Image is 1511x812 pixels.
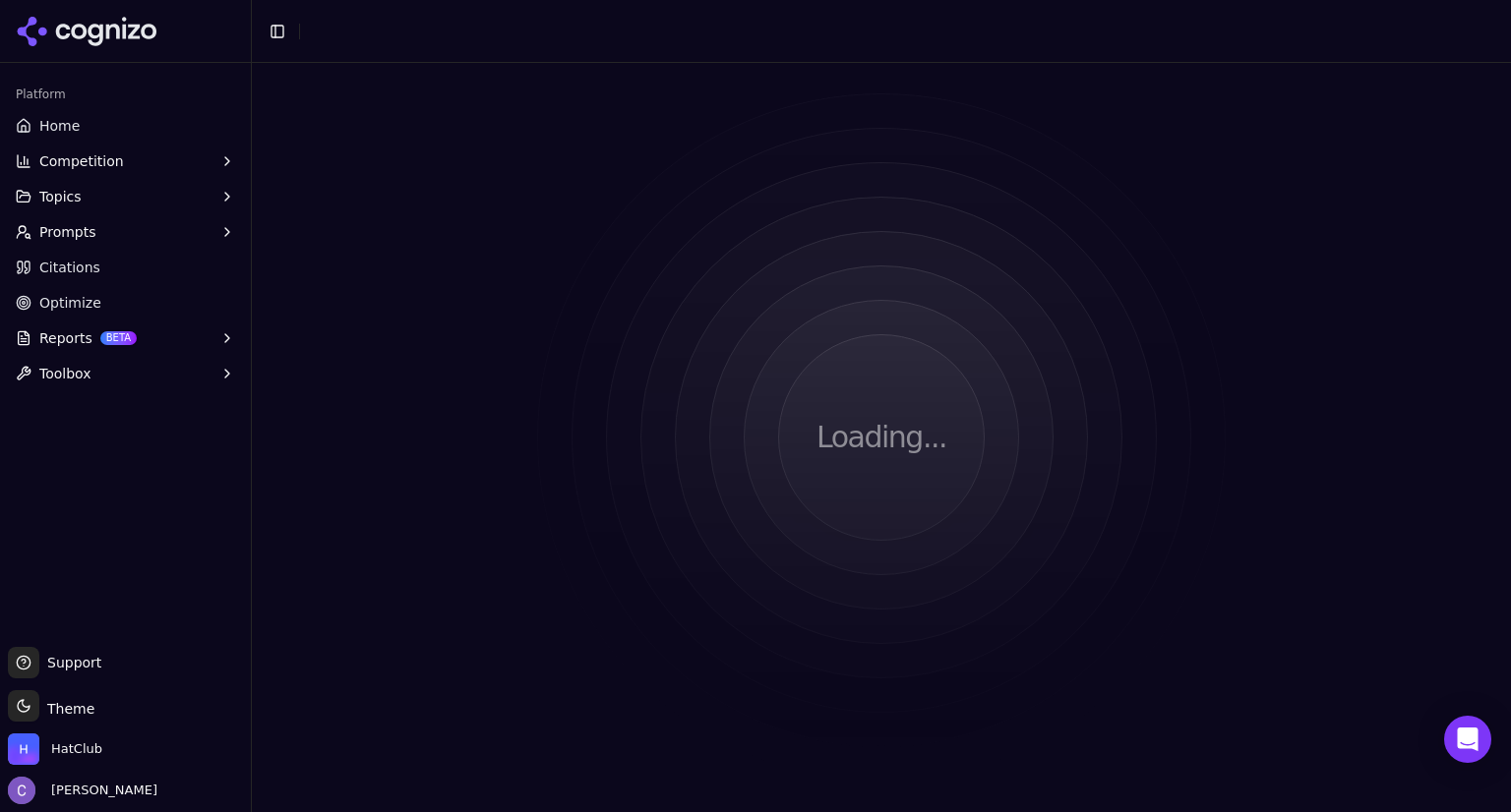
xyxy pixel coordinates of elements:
div: Platform [8,79,243,110]
img: HatClub [8,733,39,765]
span: Optimize [39,293,101,313]
button: Competition [8,145,243,177]
span: Prompts [39,222,96,242]
a: Home [8,110,243,142]
button: Open user button [8,777,157,804]
span: Topics [39,187,82,206]
span: Home [39,116,80,136]
img: Chris Hayes [8,777,35,804]
span: Reports [39,328,92,348]
span: Support [39,653,101,672]
span: BETA [100,331,137,345]
span: Citations [39,258,100,277]
a: Citations [8,252,243,283]
div: Open Intercom Messenger [1444,716,1491,763]
span: HatClub [51,740,102,758]
button: Prompts [8,216,243,248]
p: Loading... [816,420,946,455]
button: Toolbox [8,358,243,389]
span: [PERSON_NAME] [43,782,157,799]
span: Theme [39,701,94,717]
button: ReportsBETA [8,322,243,354]
span: Competition [39,151,124,171]
span: Toolbox [39,364,91,383]
button: Topics [8,181,243,212]
a: Optimize [8,287,243,319]
button: Open organization switcher [8,733,102,765]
